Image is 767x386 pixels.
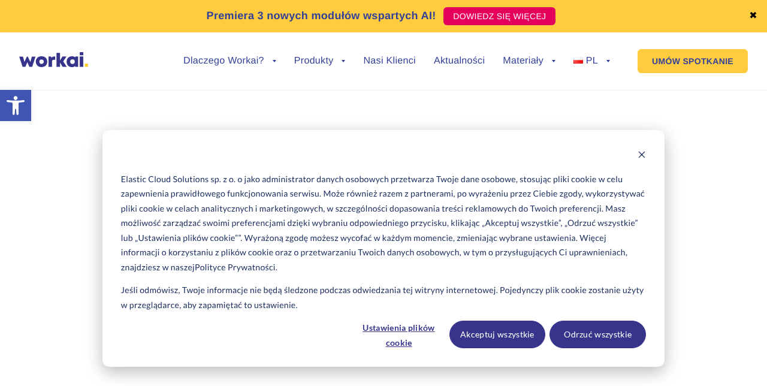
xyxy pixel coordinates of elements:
p: Premiera 3 nowych modułów wspartych AI! [207,8,436,24]
a: Dlaczego Workai? [183,56,276,66]
span: PL [586,56,598,66]
h1: Platforma do komunikacji wewnętrznej [51,180,716,208]
button: Dismiss cookie banner [638,149,646,164]
a: Materiały [503,56,555,66]
button: Odrzuć wszystkie [549,321,646,348]
p: Elastic Cloud Solutions sp. z o. o jako administrator danych osobowych przetwarza Twoje dane osob... [121,172,646,275]
a: Nasi Klienci [363,56,415,66]
a: ✖ [749,11,757,21]
a: Aktualności [434,56,485,66]
div: Cookie banner [102,130,665,367]
a: UMÓW SPOTKANIE [638,49,748,73]
p: Jeśli odmówisz, Twoje informacje nie będą śledzone podczas odwiedzania tej witryny internetowej. ... [121,283,646,312]
button: Ustawienia plików cookie [353,321,445,348]
a: Produkty [294,56,346,66]
a: Polityce Prywatności. [195,260,277,275]
button: Akceptuj wszystkie [449,321,546,348]
a: DOWIEDZ SIĘ WIĘCEJ [443,7,555,25]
